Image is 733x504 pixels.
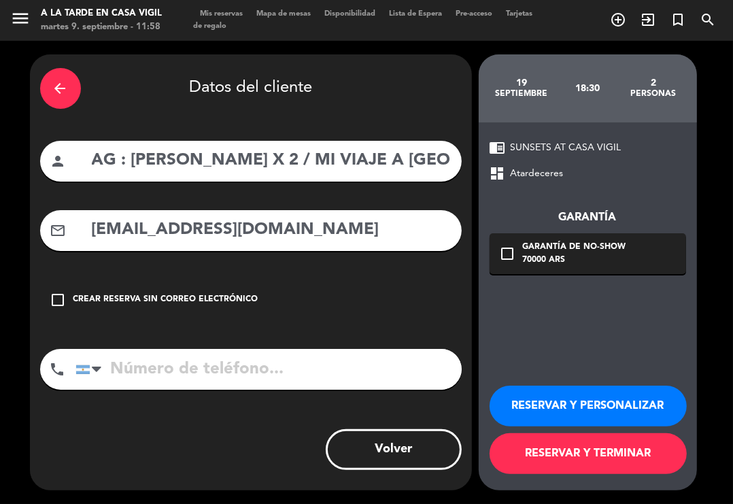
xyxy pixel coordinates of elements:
div: Garantía [490,209,686,226]
i: person [50,153,67,169]
span: Pre-acceso [449,10,500,18]
span: chrome_reader_mode [490,139,506,156]
span: Lista de Espera [383,10,449,18]
input: Email del cliente [90,216,451,244]
i: phone [50,361,66,377]
button: menu [10,8,31,33]
div: 18:30 [554,65,620,112]
button: Volver [326,429,462,470]
button: RESERVAR Y TERMINAR [490,433,687,474]
div: 19 [489,78,555,88]
span: Tarjetas de regalo [194,10,533,30]
i: mail_outline [50,222,67,239]
div: Garantía de no-show [523,241,626,254]
div: personas [620,88,686,99]
i: search [700,12,716,28]
span: Disponibilidad [318,10,383,18]
i: exit_to_app [640,12,656,28]
div: martes 9. septiembre - 11:58 [41,20,162,34]
i: check_box_outline_blank [50,292,67,308]
i: menu [10,8,31,29]
i: check_box_outline_blank [500,246,516,262]
div: 2 [620,78,686,88]
div: Datos del cliente [40,65,462,112]
div: A la tarde en Casa Vigil [41,7,162,20]
span: SUNSETS AT CASA VIGIL [511,140,621,156]
i: arrow_back [52,80,69,97]
input: Número de teléfono... [75,349,462,390]
span: Mapa de mesas [250,10,318,18]
span: dashboard [490,165,506,182]
div: Argentina: +54 [76,350,107,389]
div: 70000 ARS [523,254,626,267]
button: RESERVAR Y PERSONALIZAR [490,386,687,426]
div: septiembre [489,88,555,99]
i: add_circle_outline [610,12,626,28]
input: Nombre del cliente [90,147,451,175]
span: Atardeceres [511,166,564,182]
i: turned_in_not [670,12,686,28]
div: Crear reserva sin correo electrónico [73,293,258,307]
span: Mis reservas [194,10,250,18]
